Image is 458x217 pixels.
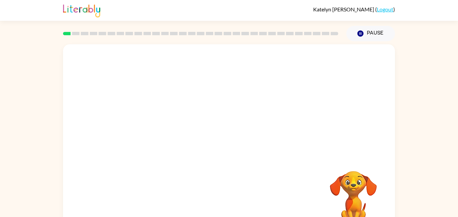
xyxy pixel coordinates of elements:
[377,6,393,12] a: Logout
[346,26,395,41] button: Pause
[313,6,395,12] div: ( )
[63,3,100,17] img: Literably
[313,6,375,12] span: Katelyn [PERSON_NAME]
